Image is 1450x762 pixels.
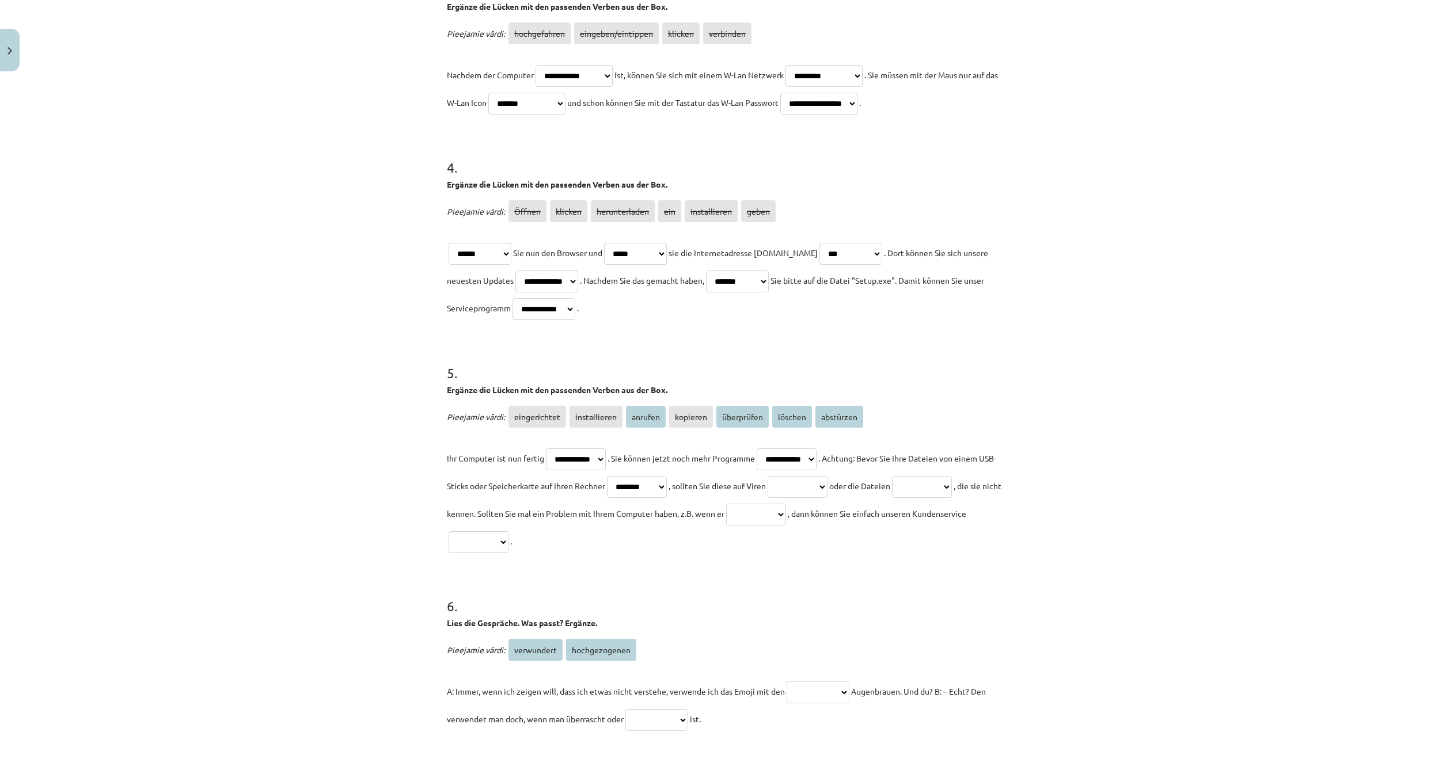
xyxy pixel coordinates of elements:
[447,345,1003,380] h1: 5 .
[508,200,546,222] span: Öffnen
[447,645,505,655] span: Pieejamie vārdi:
[447,412,505,422] span: Pieejamie vārdi:
[669,247,818,258] span: sie die Internetadresse [DOMAIN_NAME]
[772,406,812,428] span: löschen
[447,618,597,628] strong: Lies die Gespräche. Was passt? Ergänze.
[447,179,667,189] strong: Ergänze die Lücken mit den passenden Verben aus der Box.
[574,22,659,44] span: eingeben/eintippen
[567,97,779,108] span: und schon können Sie mit der Tastatur das W-Lan Passwort
[815,406,863,428] span: abstürzen
[447,70,534,80] span: Nachdem der Computer
[7,47,12,55] img: icon-close-lesson-0947bae3869378f0d4975bcd49f059093ad1ed9edebbc8119c70593378902aed.svg
[508,639,563,661] span: verwundert
[447,139,1003,175] h1: 4 .
[447,28,505,39] span: Pieejamie vārdi:
[580,275,704,285] span: . Nachdem Sie das gemacht haben,
[513,247,602,258] span: Sie nun den Browser und
[577,303,579,313] span: .
[741,200,776,222] span: geben
[447,206,505,216] span: Pieejamie vārdi:
[669,481,766,491] span: , sollten Sie diese auf Viren
[626,406,666,428] span: anrufen
[508,22,571,44] span: hochgefahren
[788,508,966,519] span: , dann können Sie einfach unseren Kundenservice
[447,686,785,696] span: A: Immer, wenn ich zeigen will, dass ich etwas nicht verstehe, verwende ich das Emoji mit den
[550,200,587,222] span: klicken
[447,384,667,395] strong: Ergänze die Lücken mit den passenden Verben aus der Box.
[662,22,700,44] span: klicken
[591,200,655,222] span: herunterladen
[658,200,681,222] span: ein
[508,406,566,428] span: eingerichtet
[669,406,713,428] span: kopieren
[716,406,769,428] span: überprüfen
[447,578,1003,614] h1: 6 .
[703,22,751,44] span: verbinden
[447,453,544,463] span: Ihr Computer ist nun fertig
[614,70,784,80] span: ist, können Sie sich mit einem W-Lan Netzwerk
[685,200,738,222] span: installieren
[690,714,701,724] span: ist.
[608,453,755,463] span: . Sie können jetzt noch mehr Programme
[570,406,622,428] span: installieren
[859,97,861,108] span: .
[566,639,636,661] span: hochgezogenen
[829,481,890,491] span: oder die Dateien
[447,1,667,12] strong: Ergänze die Lücken mit den passenden Verben aus der Box.
[510,536,512,546] span: .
